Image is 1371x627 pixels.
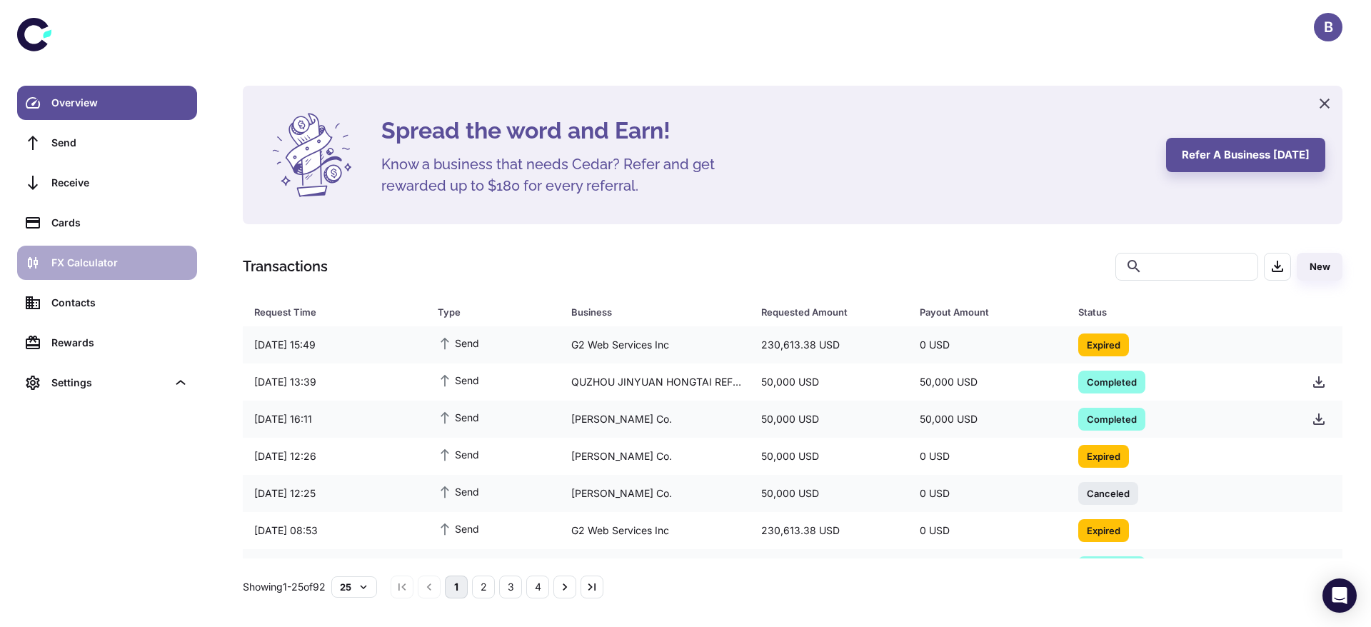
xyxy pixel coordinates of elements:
[17,206,197,240] a: Cards
[761,302,884,322] div: Requested Amount
[1078,411,1145,426] span: Completed
[908,331,1067,358] div: 0 USD
[254,302,421,322] span: Request Time
[1078,486,1138,500] span: Canceled
[243,579,326,595] p: Showing 1-25 of 92
[17,86,197,120] a: Overview
[1078,448,1129,463] span: Expired
[381,154,738,196] h5: Know a business that needs Cedar? Refer and get rewarded up to $180 for every referral.
[908,443,1067,470] div: 0 USD
[51,335,189,351] div: Rewards
[243,368,426,396] div: [DATE] 13:39
[1078,302,1265,322] div: Status
[438,409,479,425] span: Send
[560,554,750,581] div: 24online Info technologies Pvt. Ltd
[761,302,903,322] span: Requested Amount
[920,302,1061,322] span: Payout Amount
[17,126,197,160] a: Send
[243,256,328,277] h1: Transactions
[51,95,189,111] div: Overview
[920,302,1043,322] div: Payout Amount
[438,372,479,388] span: Send
[750,443,908,470] div: 50,000 USD
[17,246,197,280] a: FX Calculator
[438,302,553,322] span: Type
[750,331,908,358] div: 230,613.38 USD
[560,368,750,396] div: QUZHOU JINYUAN HONGTAI REFRIGERANT CO.,
[331,576,377,598] button: 25
[51,295,189,311] div: Contacts
[438,302,535,322] div: Type
[243,480,426,507] div: [DATE] 12:25
[51,215,189,231] div: Cards
[17,326,197,360] a: Rewards
[243,517,426,544] div: [DATE] 08:53
[1322,578,1357,613] div: Open Intercom Messenger
[254,302,402,322] div: Request Time
[560,331,750,358] div: G2 Web Services Inc
[908,406,1067,433] div: 50,000 USD
[1078,302,1283,322] span: Status
[438,335,479,351] span: Send
[750,517,908,544] div: 230,613.38 USD
[17,286,197,320] a: Contacts
[560,517,750,544] div: G2 Web Services Inc
[1078,374,1145,388] span: Completed
[560,406,750,433] div: [PERSON_NAME] Co.
[51,135,189,151] div: Send
[750,480,908,507] div: 50,000 USD
[438,558,479,573] span: Send
[526,576,549,598] button: Go to page 4
[499,576,522,598] button: Go to page 3
[908,368,1067,396] div: 50,000 USD
[51,175,189,191] div: Receive
[381,114,1149,148] h4: Spread the word and Earn!
[908,480,1067,507] div: 0 USD
[581,576,603,598] button: Go to last page
[472,576,495,598] button: Go to page 2
[1297,253,1342,281] button: New
[750,368,908,396] div: 50,000 USD
[560,443,750,470] div: [PERSON_NAME] Co.
[243,406,426,433] div: [DATE] 16:11
[553,576,576,598] button: Go to next page
[51,375,167,391] div: Settings
[438,483,479,499] span: Send
[388,576,606,598] nav: pagination navigation
[17,366,197,400] div: Settings
[908,517,1067,544] div: 0 USD
[243,331,426,358] div: [DATE] 15:49
[51,255,189,271] div: FX Calculator
[560,480,750,507] div: [PERSON_NAME] Co.
[17,166,197,200] a: Receive
[750,554,908,581] div: 11,400 USD
[445,576,468,598] button: page 1
[750,406,908,433] div: 50,000 USD
[1314,13,1342,41] button: B
[438,446,479,462] span: Send
[908,554,1067,581] div: 11,400 USD
[243,443,426,470] div: [DATE] 12:26
[243,554,426,581] div: [DATE] 15:56
[1078,523,1129,537] span: Expired
[1166,138,1325,172] button: Refer a business [DATE]
[438,521,479,536] span: Send
[1078,337,1129,351] span: Expired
